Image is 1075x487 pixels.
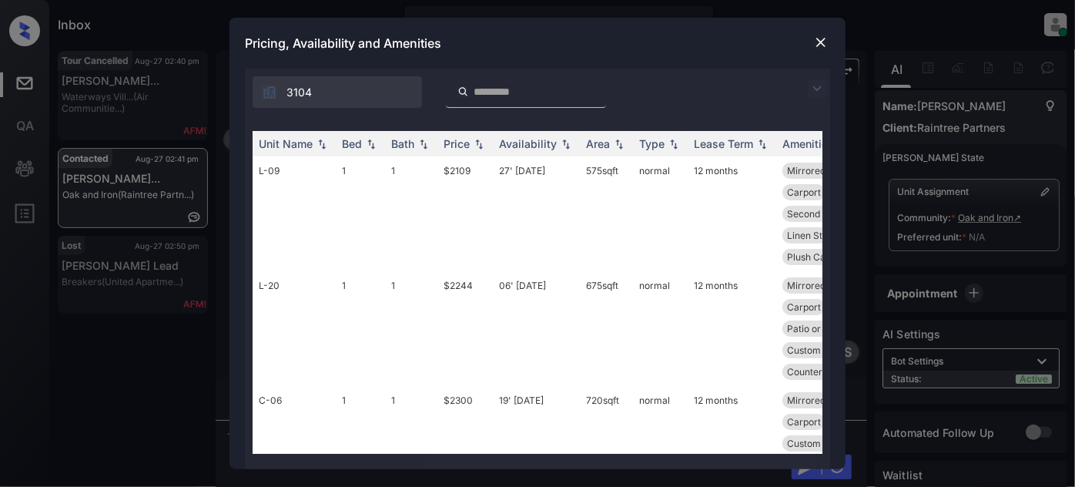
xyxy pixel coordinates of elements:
img: sorting [363,139,379,149]
span: Plush Carpeting... [787,251,863,263]
div: Bath [391,137,414,150]
td: 1 [336,156,385,271]
div: Lease Term [694,137,753,150]
span: Patio or Balcon... [787,323,860,334]
span: Second Floor [787,208,845,220]
span: Linen Storage [787,230,848,241]
span: Mirrored Closet... [787,280,862,291]
td: 1 [385,156,437,271]
img: sorting [611,139,627,149]
div: Amenities [782,137,834,150]
div: Availability [499,137,557,150]
span: Custom Cabinets [787,438,862,449]
td: $2244 [437,271,493,386]
td: 1 [336,271,385,386]
span: Carport [787,186,821,198]
span: Carport [787,301,821,313]
td: normal [633,156,688,271]
img: sorting [314,139,330,149]
div: Area [586,137,610,150]
td: 575 sqft [580,156,633,271]
td: $2109 [437,156,493,271]
span: Mirrored Closet... [787,165,862,176]
img: sorting [471,139,487,149]
td: 1 [385,271,437,386]
td: 12 months [688,156,776,271]
td: 27' [DATE] [493,156,580,271]
span: 3104 [286,84,312,101]
img: sorting [416,139,431,149]
img: close [813,35,829,50]
div: Bed [342,137,362,150]
img: sorting [558,139,574,149]
img: icon-zuma [262,85,277,100]
span: Carport [787,416,821,428]
div: Unit Name [259,137,313,150]
span: Mirrored Closet... [787,395,862,406]
td: L-09 [253,156,336,271]
td: L-20 [253,271,336,386]
span: Countertops - Q... [787,366,863,378]
span: Custom Cabinets [787,344,862,356]
div: Type [639,137,665,150]
td: 06' [DATE] [493,271,580,386]
div: Pricing, Availability and Amenities [229,18,846,69]
img: sorting [755,139,770,149]
img: icon-zuma [808,79,826,98]
img: sorting [666,139,682,149]
td: 675 sqft [580,271,633,386]
div: Price [444,137,470,150]
td: normal [633,271,688,386]
td: 12 months [688,271,776,386]
img: icon-zuma [457,85,469,99]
